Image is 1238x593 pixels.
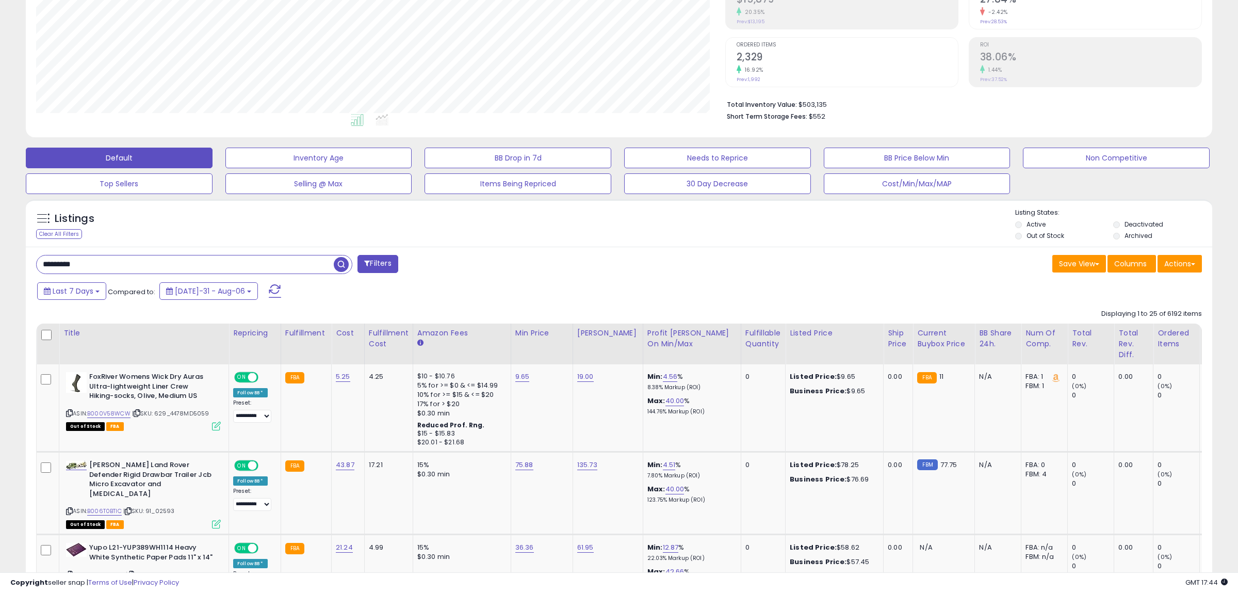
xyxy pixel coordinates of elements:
[106,422,124,431] span: FBA
[737,19,764,25] small: Prev: $13,195
[89,372,215,404] b: FoxRiver Womens Wick Dry Auras Ultra-lightweight Liner Crew Hiking-socks, Olive, Medium US
[888,543,905,552] div: 0.00
[1072,479,1114,488] div: 0
[417,552,503,562] div: $0.30 min
[647,408,733,415] p: 144.76% Markup (ROI)
[417,339,423,348] small: Amazon Fees.
[369,460,405,470] div: 17.21
[727,112,807,121] b: Short Term Storage Fees:
[87,507,122,516] a: B006T0BTIC
[417,429,503,438] div: $15 - $15.83
[1118,328,1149,360] div: Total Rev. Diff.
[1118,372,1145,381] div: 0.00
[624,173,811,194] button: 30 Day Decrease
[134,578,179,587] a: Privacy Policy
[66,372,221,429] div: ASIN:
[577,542,594,553] a: 61.95
[417,372,503,381] div: $10 - $10.76
[647,396,665,406] b: Max:
[979,328,1017,349] div: BB Share 24h.
[1158,391,1199,400] div: 0
[257,461,273,470] span: OFF
[336,372,350,382] a: 5.25
[417,460,503,470] div: 15%
[790,386,846,396] b: Business Price:
[1185,578,1228,587] span: 2025-08-14 17:44 GMT
[741,66,763,74] small: 16.92%
[979,372,1013,381] div: N/A
[1125,231,1152,240] label: Archived
[417,381,503,390] div: 5% for >= $0 & <= $14.99
[1158,382,1172,390] small: (0%)
[663,460,676,470] a: 4.51
[1158,460,1199,470] div: 0
[132,409,209,418] span: | SKU: 629_4478MD5059
[233,559,268,568] div: Follow BB *
[727,100,797,109] b: Total Inventory Value:
[89,460,215,501] b: [PERSON_NAME] Land Rover Defender Rigid Drawbar Trailer Jcb Micro Excavator and [MEDICAL_DATA]
[1052,255,1106,273] button: Save View
[980,76,1007,83] small: Prev: 37.52%
[790,372,837,381] b: Listed Price:
[790,542,837,552] b: Listed Price:
[1072,372,1114,381] div: 0
[515,542,534,553] a: 36.36
[577,328,639,339] div: [PERSON_NAME]
[727,98,1194,110] li: $503,135
[647,543,733,562] div: %
[87,409,131,418] a: B000V58WCW
[663,542,679,553] a: 12.87
[336,460,354,470] a: 43.87
[917,372,936,383] small: FBA
[1072,328,1110,349] div: Total Rev.
[10,578,179,588] div: seller snap | |
[647,460,663,470] b: Min:
[1072,382,1086,390] small: (0%)
[917,459,937,470] small: FBM
[336,542,353,553] a: 21.24
[1025,460,1060,470] div: FBA: 0
[10,578,48,587] strong: Copyright
[790,387,875,396] div: $9.65
[417,438,503,447] div: $20.01 - $21.68
[106,520,124,529] span: FBA
[175,286,245,296] span: [DATE]-31 - Aug-06
[888,372,905,381] div: 0.00
[1023,148,1210,168] button: Non Competitive
[63,328,224,339] div: Title
[26,148,213,168] button: Default
[285,372,304,383] small: FBA
[1025,543,1060,552] div: FBA: n/a
[665,484,685,494] a: 40.00
[336,328,360,339] div: Cost
[1118,543,1145,552] div: 0.00
[1158,543,1199,552] div: 0
[643,324,741,364] th: The percentage added to the cost of goods (COGS) that forms the calculator for Min & Max prices.
[647,372,663,381] b: Min:
[235,373,248,382] span: ON
[1025,372,1060,381] div: FBA: 1
[55,212,94,226] h5: Listings
[824,173,1011,194] button: Cost/Min/Max/MAP
[285,543,304,554] small: FBA
[809,111,825,121] span: $552
[663,372,678,382] a: 4.56
[233,476,268,486] div: Follow BB *
[66,460,221,527] div: ASIN:
[1025,552,1060,562] div: FBM: n/a
[917,328,970,349] div: Current Buybox Price
[1158,553,1172,561] small: (0%)
[790,474,846,484] b: Business Price:
[66,422,105,431] span: All listings that are currently out of stock and unavailable for purchase on Amazon
[790,475,875,484] div: $76.69
[369,328,409,349] div: Fulfillment Cost
[920,542,932,552] span: N/A
[257,373,273,382] span: OFF
[647,496,733,504] p: 123.75% Markup (ROI)
[665,396,685,406] a: 40.00
[1027,220,1046,229] label: Active
[979,460,1013,470] div: N/A
[285,460,304,472] small: FBA
[888,460,905,470] div: 0.00
[647,384,733,391] p: 8.38% Markup (ROI)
